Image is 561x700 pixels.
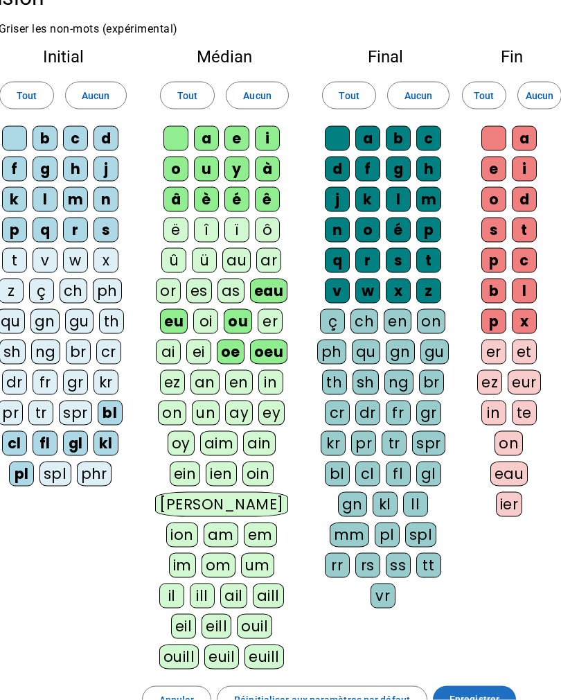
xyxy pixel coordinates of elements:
[186,340,211,365] div: ei
[220,584,247,609] div: ail
[416,553,441,578] div: tt
[204,645,239,670] div: euil
[386,248,411,273] div: s
[512,248,537,273] div: c
[416,248,441,273] div: t
[495,431,523,456] div: on
[477,370,502,395] div: ez
[2,218,27,243] div: p
[63,187,88,212] div: m
[2,248,27,273] div: t
[244,645,283,670] div: euill
[255,218,280,243] div: ô
[386,126,411,151] div: b
[244,523,277,548] div: em
[186,279,212,304] div: es
[217,340,244,365] div: oe
[526,87,553,104] span: Aucun
[163,157,188,182] div: o
[224,157,249,182] div: y
[200,431,238,456] div: aim
[65,309,93,334] div: gu
[190,584,215,609] div: ill
[243,87,271,104] span: Aucun
[508,370,541,395] div: eur
[419,370,444,395] div: br
[325,279,350,304] div: v
[63,218,88,243] div: r
[224,126,249,151] div: e
[253,584,284,609] div: aill
[190,370,220,395] div: an
[93,218,118,243] div: s
[412,431,445,456] div: spr
[481,309,506,334] div: p
[33,431,57,456] div: fl
[237,614,272,639] div: ouil
[339,87,359,104] span: Tout
[258,370,283,395] div: in
[481,157,506,182] div: e
[33,157,57,182] div: g
[512,309,537,334] div: x
[512,340,537,365] div: et
[154,49,294,65] h2: Médian
[386,218,411,243] div: é
[386,187,411,212] div: l
[258,401,285,426] div: ey
[481,340,506,365] div: er
[355,248,380,273] div: r
[29,279,54,304] div: ç
[96,340,121,365] div: cr
[98,401,123,426] div: bl
[481,279,506,304] div: b
[386,279,411,304] div: x
[156,340,181,365] div: ai
[33,248,57,273] div: v
[481,187,506,212] div: o
[155,492,287,517] div: [PERSON_NAME]
[474,87,494,104] span: Tout
[355,553,380,578] div: rs
[243,431,276,456] div: ain
[355,462,380,487] div: cl
[2,370,27,395] div: dr
[416,279,441,304] div: z
[33,187,57,212] div: l
[512,279,537,304] div: l
[193,309,218,334] div: oi
[63,248,88,273] div: w
[33,218,57,243] div: q
[226,82,288,110] button: Aucun
[194,126,219,151] div: a
[159,584,184,609] div: il
[258,309,283,334] div: er
[160,309,188,334] div: eu
[352,340,380,365] div: qu
[224,218,249,243] div: ï
[160,82,215,110] button: Tout
[481,248,506,273] div: p
[387,82,449,110] button: Aucun
[371,584,395,609] div: vr
[93,126,118,151] div: d
[224,309,252,334] div: ou
[322,370,347,395] div: th
[375,523,400,548] div: pl
[355,157,380,182] div: f
[77,462,112,487] div: phr
[255,187,280,212] div: ê
[317,340,346,365] div: ph
[160,370,185,395] div: ez
[93,431,118,456] div: kl
[325,218,350,243] div: n
[325,401,350,426] div: cr
[317,49,455,65] h2: Final
[163,187,188,212] div: â
[163,218,188,243] div: ë
[416,401,441,426] div: gr
[384,370,413,395] div: ng
[490,462,528,487] div: eau
[93,248,118,273] div: x
[382,431,407,456] div: tr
